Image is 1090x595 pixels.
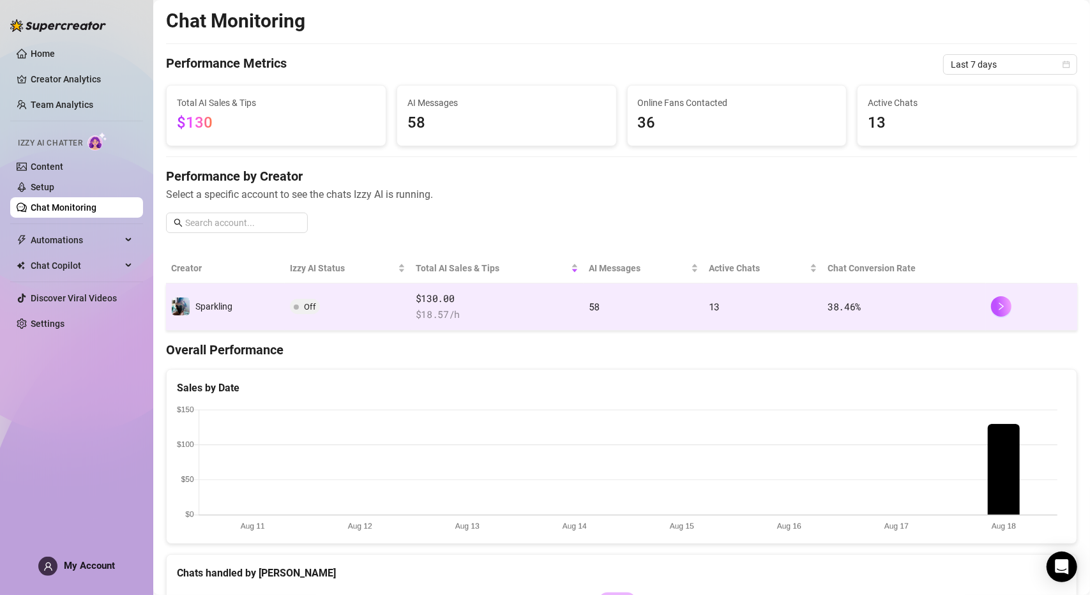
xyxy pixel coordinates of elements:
span: Automations [31,230,121,250]
span: AI Messages [589,261,688,275]
a: Content [31,162,63,172]
h4: Overall Performance [166,341,1077,359]
span: Active Chats [868,96,1066,110]
div: Sales by Date [177,380,1066,396]
span: calendar [1063,61,1070,68]
th: Creator [166,253,285,283]
h4: Performance Metrics [166,54,287,75]
div: Open Intercom Messenger [1047,552,1077,582]
span: Izzy AI Status [290,261,395,275]
a: Team Analytics [31,100,93,110]
a: Setup [31,182,54,192]
img: Sparkling [172,297,190,315]
span: Sparkling [195,301,232,312]
img: Chat Copilot [17,261,25,270]
img: logo-BBDzfeDw.svg [10,19,106,32]
span: 38.46 % [828,300,861,313]
span: $130 [177,114,213,132]
span: Total AI Sales & Tips [177,96,375,110]
th: AI Messages [584,253,704,283]
span: user [43,562,53,571]
th: Chat Conversion Rate [822,253,986,283]
th: Total AI Sales & Tips [411,253,584,283]
span: 58 [407,111,606,135]
div: Chats handled by [PERSON_NAME] [177,565,1066,581]
span: Active Chats [709,261,807,275]
img: AI Chatter [87,132,107,151]
span: $ 18.57 /h [416,307,579,322]
span: search [174,218,183,227]
th: Active Chats [704,253,822,283]
span: Izzy AI Chatter [18,137,82,149]
a: Home [31,49,55,59]
span: Select a specific account to see the chats Izzy AI is running. [166,186,1077,202]
a: Creator Analytics [31,69,133,89]
span: Off [304,302,316,312]
span: Total AI Sales & Tips [416,261,568,275]
h2: Chat Monitoring [166,9,305,33]
span: 36 [638,111,836,135]
a: Discover Viral Videos [31,293,117,303]
span: AI Messages [407,96,606,110]
h4: Performance by Creator [166,167,1077,185]
input: Search account... [185,216,300,230]
span: thunderbolt [17,235,27,245]
a: Settings [31,319,64,329]
span: $130.00 [416,291,579,306]
span: 13 [709,300,720,313]
span: Last 7 days [951,55,1070,74]
span: 58 [589,300,600,313]
th: Izzy AI Status [285,253,410,283]
a: Chat Monitoring [31,202,96,213]
span: 13 [868,111,1066,135]
span: right [997,302,1006,311]
span: My Account [64,560,115,571]
button: right [991,296,1011,317]
span: Chat Copilot [31,255,121,276]
span: Online Fans Contacted [638,96,836,110]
